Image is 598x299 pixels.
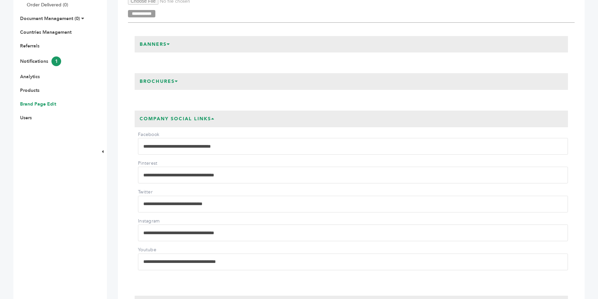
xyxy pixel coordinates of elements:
[138,131,185,138] label: Facebook
[135,73,183,90] h3: Brochures
[20,29,71,35] a: Countries Management
[20,15,80,22] a: Document Management (0)
[20,101,56,107] a: Brand Page Edit
[138,218,185,225] label: Instagram
[20,87,39,94] a: Products
[20,43,39,49] a: Referrals
[138,160,185,167] label: Pinterest
[20,58,61,64] a: Notifications1
[20,115,32,121] a: Users
[27,2,68,8] a: Order Delivered (0)
[138,247,185,253] label: Youtube
[138,189,185,195] label: Twitter
[135,36,175,53] h3: Banners
[135,111,220,127] h3: Company Social Links
[51,56,61,66] span: 1
[20,73,40,80] a: Analytics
